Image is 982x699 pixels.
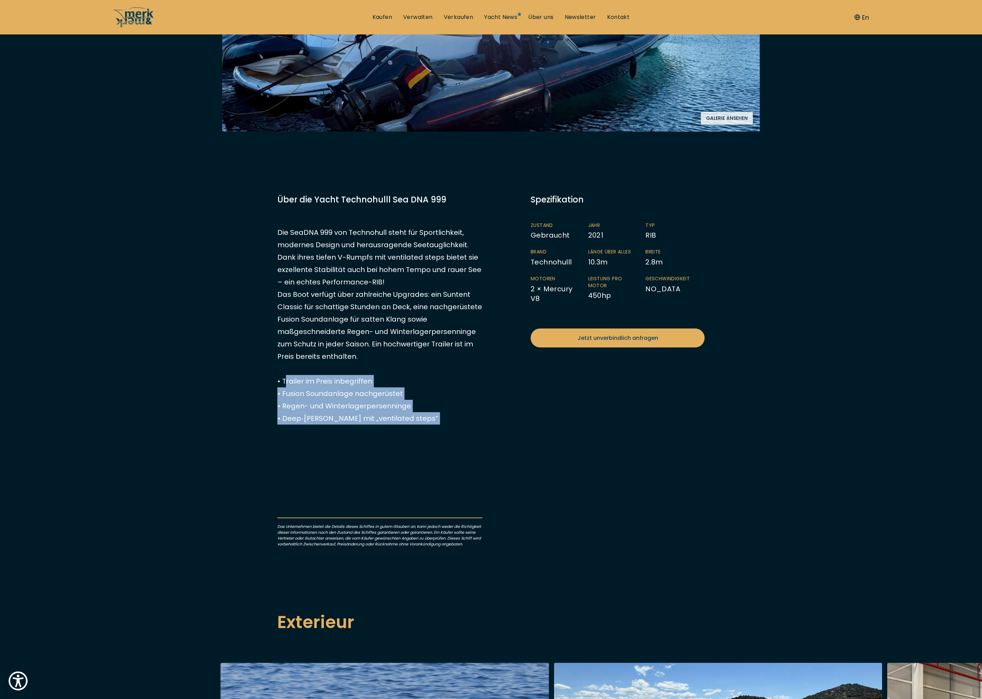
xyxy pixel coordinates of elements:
button: Galerie ansehen [701,112,753,125]
button: Show Accessibility Preferences [7,670,29,692]
span: Motoren [531,275,574,282]
button: En [855,13,869,22]
span: Typ [645,222,689,229]
p: Die SeaDNA 999 von Technohull steht für Sportlichkeit, modernes Design und herausragende Seetaugl... [277,226,482,425]
div: Spezifikation [531,194,705,206]
a: Verkaufen [444,13,473,21]
span: Breite [645,249,689,255]
li: 10.3 m [588,249,646,267]
span: Länge über Alles [588,249,632,255]
a: Jetzt unverbindlich anfragen [531,328,705,347]
span: Jetzt unverbindlich anfragen [577,334,658,342]
li: Technohulll [531,249,588,267]
a: Yacht News [484,13,517,21]
span: Zustand [531,222,574,229]
li: RIB [645,222,703,240]
li: 2 × Mercury V8 [531,275,588,303]
a: Newsletter [565,13,596,21]
li: 2021 [588,222,646,240]
span: Leistung pro Motor [588,275,632,289]
li: Gebraucht [531,222,588,240]
span: Brand [531,249,574,255]
h3: Über die Yacht Technohulll Sea DNA 999 [277,194,482,206]
a: Verwalten [403,13,433,21]
a: Kontakt [607,13,630,21]
span: Jahr [588,222,632,229]
p: Das Unternehmen bietet die Details dieses Schiffes in gutem Glauben an, kann jedoch weder die Ric... [277,518,482,547]
a: Kaufen [372,13,392,21]
li: 2.8 m [645,249,703,267]
h2: Exterieur [277,609,705,635]
li: 450 hp [588,275,646,303]
a: Über uns [528,13,553,21]
span: Geschwindigkeit [645,275,689,282]
li: NO_DATA [645,275,703,303]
